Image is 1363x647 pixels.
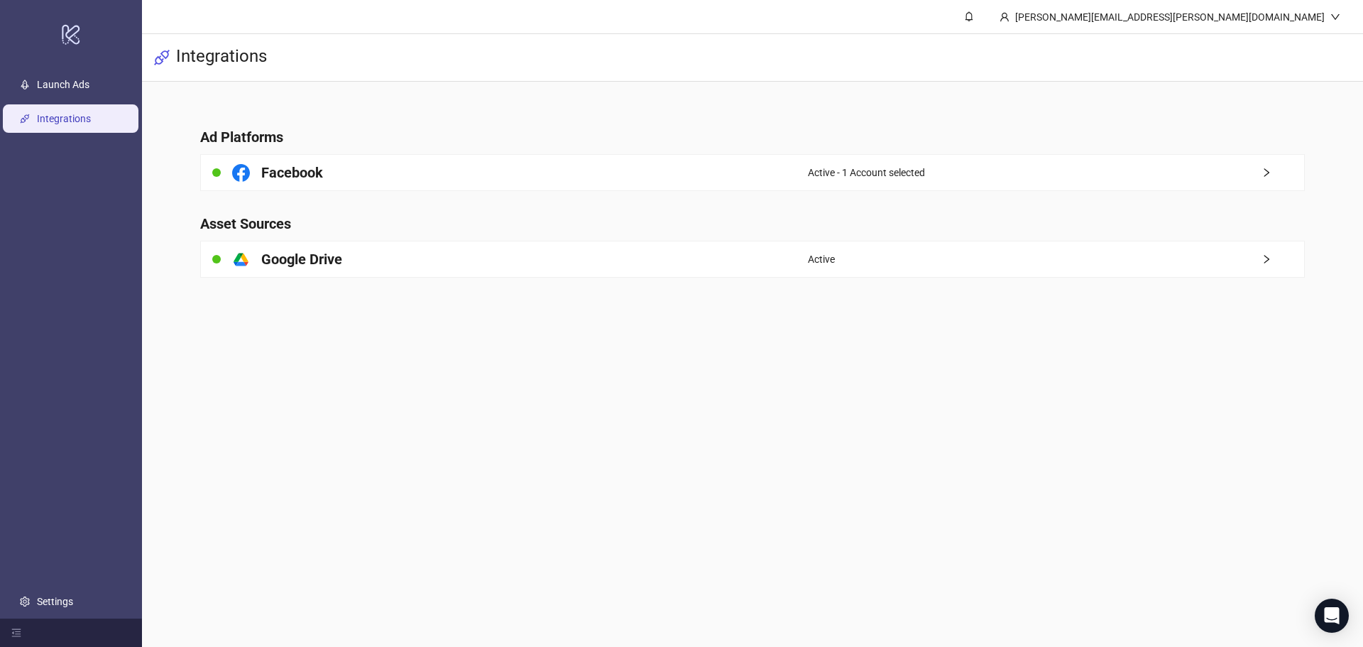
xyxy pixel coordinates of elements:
[1261,168,1304,178] span: right
[37,113,91,124] a: Integrations
[37,596,73,607] a: Settings
[808,251,835,267] span: Active
[200,241,1305,278] a: Google DriveActiveright
[1009,9,1330,25] div: [PERSON_NAME][EMAIL_ADDRESS][PERSON_NAME][DOMAIN_NAME]
[200,154,1305,191] a: FacebookActive - 1 Account selectedright
[261,249,342,269] h4: Google Drive
[176,45,267,70] h3: Integrations
[11,628,21,638] span: menu-fold
[964,11,974,21] span: bell
[37,79,89,90] a: Launch Ads
[200,127,1305,147] h4: Ad Platforms
[1315,599,1349,633] div: Open Intercom Messenger
[1261,254,1304,264] span: right
[1330,12,1340,22] span: down
[261,163,323,183] h4: Facebook
[808,165,925,180] span: Active - 1 Account selected
[200,214,1305,234] h4: Asset Sources
[153,49,170,66] span: api
[1000,12,1009,22] span: user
